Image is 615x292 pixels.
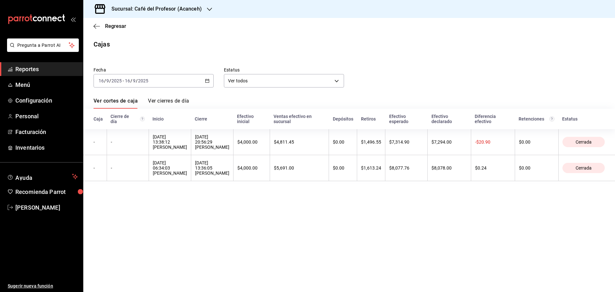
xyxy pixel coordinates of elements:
[15,128,78,136] span: Facturación
[148,98,189,109] a: Ver cierres de día
[224,74,344,88] div: Ver todos
[153,160,187,176] div: [DATE] 06:34:03 [PERSON_NAME]
[7,38,79,52] button: Pregunta a Parrot AI
[549,116,554,121] svg: Total de retenciones de propinas registradas
[15,112,78,121] span: Personal
[8,283,78,289] span: Sugerir nueva función
[224,68,344,72] label: Estatus
[389,114,424,124] div: Efectivo esperado
[333,165,353,171] div: $0.00
[94,68,214,72] label: Fecha
[111,139,145,145] div: -
[475,139,511,145] div: -$20.90
[133,78,136,83] input: --
[333,139,353,145] div: $0.00
[431,139,467,145] div: $7,294.00
[136,78,138,83] span: /
[106,5,202,13] h3: Sucursal: Café del Profesor (Acanceh)
[15,65,78,73] span: Reportes
[389,165,423,171] div: $8,077.76
[274,165,325,171] div: $5,691.00
[562,116,605,121] div: Estatus
[94,98,189,109] div: navigation tabs
[274,139,325,145] div: $4,811.45
[111,78,122,83] input: ----
[15,173,70,180] span: Ayuda
[4,46,79,53] a: Pregunta a Parrot AI
[123,78,124,83] span: -
[106,78,109,83] input: --
[519,116,554,121] div: Retenciones
[70,17,76,22] button: open_drawer_menu
[111,165,145,171] div: -
[125,78,130,83] input: --
[153,134,187,150] div: [DATE] 13:38:12 [PERSON_NAME]
[94,165,103,171] div: -
[431,165,467,171] div: $8,078.00
[140,116,145,121] svg: El número de cierre de día es consecutivo y consolida todos los cortes de caja previos en un únic...
[94,39,110,49] div: Cajas
[475,114,511,124] div: Diferencia efectivo
[15,143,78,152] span: Inventarios
[104,78,106,83] span: /
[98,78,104,83] input: --
[94,116,103,121] div: Caja
[130,78,132,83] span: /
[389,139,423,145] div: $7,314.90
[195,116,229,121] div: Cierre
[519,139,554,145] div: $0.00
[195,134,229,150] div: [DATE] 20:56:29 [PERSON_NAME]
[237,114,266,124] div: Efectivo inicial
[274,114,325,124] div: Ventas efectivo en sucursal
[431,114,467,124] div: Efectivo declarado
[15,96,78,105] span: Configuración
[15,80,78,89] span: Menú
[361,165,381,171] div: $1,613.24
[361,116,381,121] div: Retiros
[152,116,187,121] div: Inicio
[237,139,266,145] div: $4,000.00
[109,78,111,83] span: /
[573,165,594,171] span: Cerrada
[94,98,138,109] a: Ver cortes de caja
[15,203,78,212] span: [PERSON_NAME]
[237,165,266,171] div: $4,000.00
[17,42,69,49] span: Pregunta a Parrot AI
[519,165,554,171] div: $0.00
[195,160,229,176] div: [DATE] 13:36:05 [PERSON_NAME]
[94,139,103,145] div: -
[573,139,594,145] span: Cerrada
[15,188,78,196] span: Recomienda Parrot
[361,139,381,145] div: $1,496.55
[111,114,145,124] div: Cierre de día
[105,23,126,29] span: Regresar
[94,23,126,29] button: Regresar
[138,78,149,83] input: ----
[475,165,511,171] div: $0.24
[333,116,353,121] div: Depósitos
